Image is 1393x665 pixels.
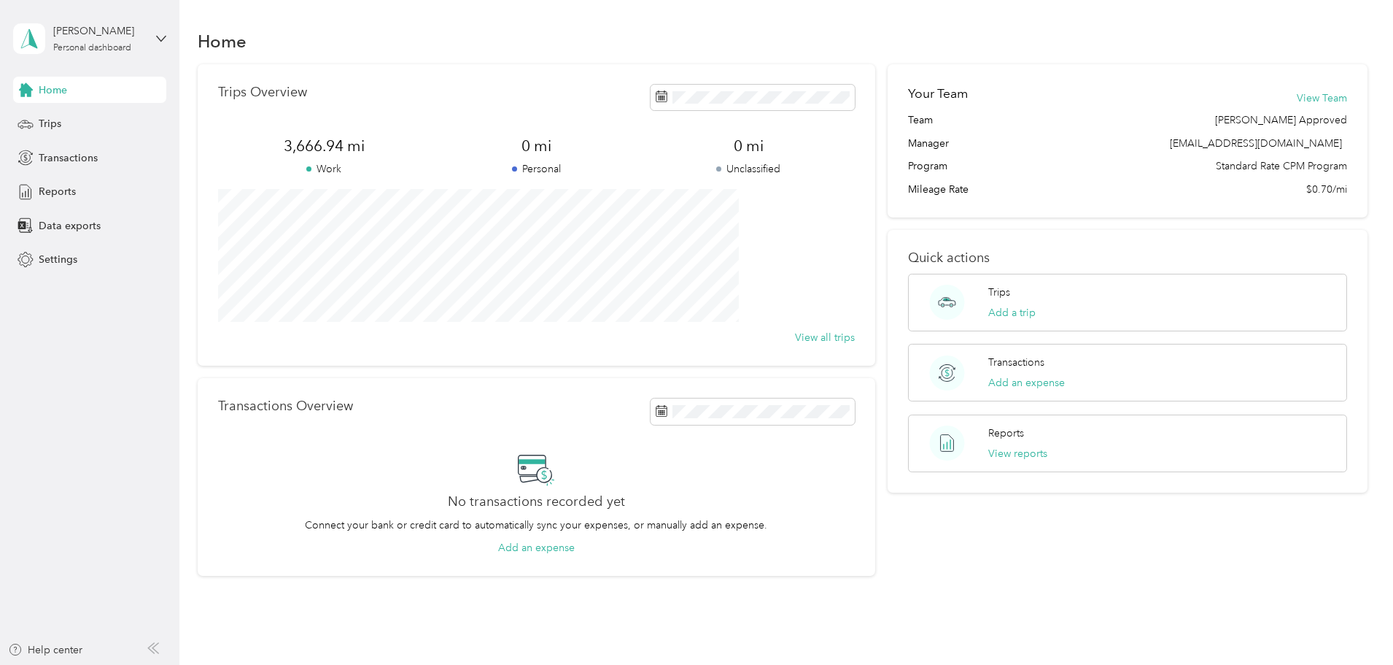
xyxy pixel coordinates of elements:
span: $0.70/mi [1306,182,1347,197]
p: Transactions [988,355,1044,370]
span: Transactions [39,150,98,166]
button: View all trips [795,330,855,345]
h2: No transactions recorded yet [448,494,625,510]
span: 0 mi [430,136,643,156]
p: Quick actions [908,250,1347,266]
p: Trips Overview [218,85,307,100]
span: Program [908,158,947,174]
p: Trips [988,285,1010,300]
span: Standard Rate CPM Program [1216,158,1347,174]
p: Transactions Overview [218,399,353,414]
span: Manager [908,136,949,151]
span: Mileage Rate [908,182,969,197]
span: Team [908,112,933,128]
p: Reports [988,426,1024,441]
div: Personal dashboard [53,44,131,53]
h1: Home [198,34,247,49]
button: Help center [8,642,82,658]
button: View reports [988,446,1047,461]
span: [PERSON_NAME] Approved [1215,112,1347,128]
p: Personal [430,161,643,177]
span: Home [39,82,67,98]
button: Add an expense [498,540,575,556]
button: Add a trip [988,305,1036,320]
p: Connect your bank or credit card to automatically sync your expenses, or manually add an expense. [305,518,767,533]
span: Settings [39,252,77,267]
iframe: Everlance-gr Chat Button Frame [1311,583,1393,665]
button: Add an expense [988,375,1065,391]
span: Reports [39,184,76,199]
div: [PERSON_NAME] [53,23,144,39]
p: Unclassified [643,161,855,177]
button: View Team [1297,91,1347,106]
span: [EMAIL_ADDRESS][DOMAIN_NAME] [1170,137,1342,150]
span: Data exports [39,218,101,234]
h2: Your Team [908,85,968,103]
span: 3,666.94 mi [218,136,430,156]
span: 0 mi [643,136,855,156]
p: Work [218,161,430,177]
span: Trips [39,116,61,131]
